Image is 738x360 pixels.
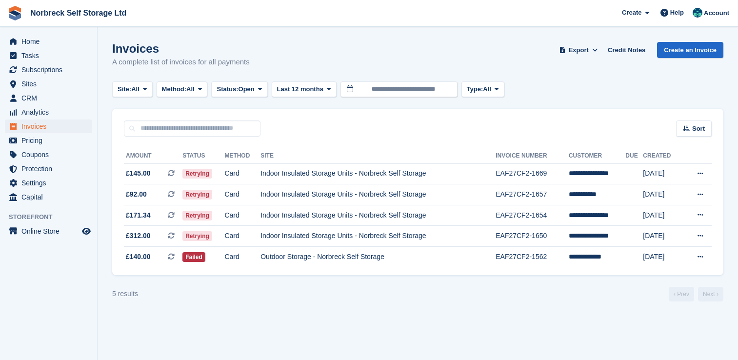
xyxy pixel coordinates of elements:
th: Invoice Number [496,148,569,164]
td: Card [224,226,260,247]
span: Retrying [182,190,212,200]
span: £140.00 [126,252,151,262]
a: menu [5,105,92,119]
span: Online Store [21,224,80,238]
a: menu [5,120,92,133]
span: Storefront [9,212,97,222]
img: stora-icon-8386f47178a22dfd0bd8f6a31ec36ba5ce8667c1dd55bd0f319d3a0aa187defe.svg [8,6,22,20]
span: Coupons [21,148,80,161]
a: menu [5,148,92,161]
span: Retrying [182,211,212,220]
img: Sally King [693,8,702,18]
a: menu [5,162,92,176]
td: Indoor Insulated Storage Units - Norbreck Self Storage [260,226,496,247]
span: Protection [21,162,80,176]
span: All [483,84,491,94]
a: Previous [669,287,694,301]
th: Status [182,148,224,164]
span: Type: [467,84,483,94]
span: Sites [21,77,80,91]
td: [DATE] [643,205,682,226]
span: Method: [162,84,187,94]
a: menu [5,91,92,105]
td: Outdoor Storage - Norbreck Self Storage [260,247,496,267]
a: Credit Notes [604,42,649,58]
td: EAF27CF2-1657 [496,184,569,205]
button: Export [557,42,600,58]
a: menu [5,190,92,204]
span: Create [622,8,641,18]
span: Last 12 months [277,84,323,94]
th: Created [643,148,682,164]
th: Amount [124,148,182,164]
a: menu [5,77,92,91]
span: All [186,84,195,94]
span: Pricing [21,134,80,147]
a: menu [5,224,92,238]
a: Create an Invoice [657,42,723,58]
td: Indoor Insulated Storage Units - Norbreck Self Storage [260,205,496,226]
span: Settings [21,176,80,190]
button: Last 12 months [272,81,337,98]
td: [DATE] [643,247,682,267]
span: £171.34 [126,210,151,220]
td: [DATE] [643,184,682,205]
p: A complete list of invoices for all payments [112,57,250,68]
span: Export [569,45,589,55]
th: Method [224,148,260,164]
a: menu [5,134,92,147]
span: CRM [21,91,80,105]
span: Analytics [21,105,80,119]
span: All [131,84,140,94]
td: EAF27CF2-1562 [496,247,569,267]
td: EAF27CF2-1654 [496,205,569,226]
button: Site: All [112,81,153,98]
td: Card [224,163,260,184]
span: Retrying [182,231,212,241]
span: Tasks [21,49,80,62]
a: menu [5,49,92,62]
th: Site [260,148,496,164]
td: EAF27CF2-1650 [496,226,569,247]
td: EAF27CF2-1669 [496,163,569,184]
th: Due [625,148,643,164]
span: Capital [21,190,80,204]
td: [DATE] [643,226,682,247]
span: £312.00 [126,231,151,241]
td: Card [224,184,260,205]
span: Status: [217,84,238,94]
a: menu [5,176,92,190]
button: Method: All [157,81,208,98]
span: Help [670,8,684,18]
span: Open [239,84,255,94]
span: Account [704,8,729,18]
td: Card [224,247,260,267]
span: £92.00 [126,189,147,200]
a: Next [698,287,723,301]
td: Indoor Insulated Storage Units - Norbreck Self Storage [260,163,496,184]
nav: Page [667,287,725,301]
td: [DATE] [643,163,682,184]
a: menu [5,63,92,77]
h1: Invoices [112,42,250,55]
button: Type: All [461,81,504,98]
span: Retrying [182,169,212,179]
span: Site: [118,84,131,94]
span: Invoices [21,120,80,133]
button: Status: Open [211,81,267,98]
a: Preview store [80,225,92,237]
div: 5 results [112,289,138,299]
td: Card [224,205,260,226]
span: Subscriptions [21,63,80,77]
span: Sort [692,124,705,134]
a: menu [5,35,92,48]
td: Indoor Insulated Storage Units - Norbreck Self Storage [260,184,496,205]
th: Customer [569,148,625,164]
span: £145.00 [126,168,151,179]
span: Failed [182,252,205,262]
span: Home [21,35,80,48]
a: Norbreck Self Storage Ltd [26,5,130,21]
